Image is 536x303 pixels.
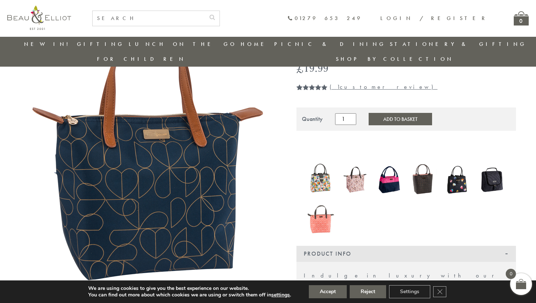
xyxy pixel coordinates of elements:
span: 1 [337,83,340,91]
a: 0 [514,11,529,25]
a: Boho Luxury Insulated Lunch Bag [342,162,369,198]
a: For Children [97,55,186,63]
img: Navy 7L Luxury Lunch Tote [20,28,275,283]
p: You can find out more about which cookies we are using or switch them off in . [88,292,291,298]
img: logo [7,5,71,30]
img: Dove Insulated Lunch Bag [410,162,437,197]
a: Gifting [77,40,124,48]
iframe: Secure express checkout frame [407,135,517,153]
div: Product Info [296,246,516,262]
button: Add to Basket [369,113,432,125]
a: Login / Register [380,15,488,22]
img: Colour Block Insulated Lunch Bag [376,162,403,197]
p: We are using cookies to give you the best experience on our website. [88,285,291,292]
span: Rated out of 5 based on customer rating [296,84,328,116]
a: Emily Heart Insulated Lunch Bag [444,164,471,197]
a: (1customer review) [330,83,438,91]
button: Settings [389,285,430,298]
a: Picnic & Dining [274,40,386,48]
a: Shop by collection [336,55,454,63]
span: 1 [296,84,299,99]
a: Dove Insulated Lunch Bag [410,162,437,198]
a: 01279 653 249 [287,15,362,21]
a: Carnaby Bloom Insulated Lunch Handbag [307,162,334,198]
a: Manhattan Larger Lunch Bag [478,162,505,198]
a: Home [241,40,270,48]
a: Lunch On The Go [129,40,237,48]
iframe: Secure express checkout frame [295,135,406,153]
input: Product quantity [335,113,356,125]
button: settings [271,292,290,298]
a: New in! [24,40,73,48]
input: SEARCH [93,11,205,26]
img: Carnaby Bloom Insulated Lunch Handbag [307,162,334,197]
div: Rated 5.00 out of 5 [296,84,328,90]
button: Close GDPR Cookie Banner [433,286,446,297]
img: Boho Luxury Insulated Lunch Bag [342,162,369,197]
img: Insulated 7L Luxury Lunch Bag [307,198,334,233]
bdi: 19.99 [296,60,329,75]
button: Accept [309,285,347,298]
a: Colour Block Insulated Lunch Bag [376,162,403,198]
span: 0 [506,269,516,279]
a: Insulated 7L Luxury Lunch Bag [307,198,334,235]
button: Reject [350,285,386,298]
img: Manhattan Larger Lunch Bag [478,162,505,197]
span: £ [296,60,304,75]
div: Quantity [302,116,323,122]
a: Stationery & Gifting [390,40,527,48]
img: Emily Heart Insulated Lunch Bag [444,164,471,196]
